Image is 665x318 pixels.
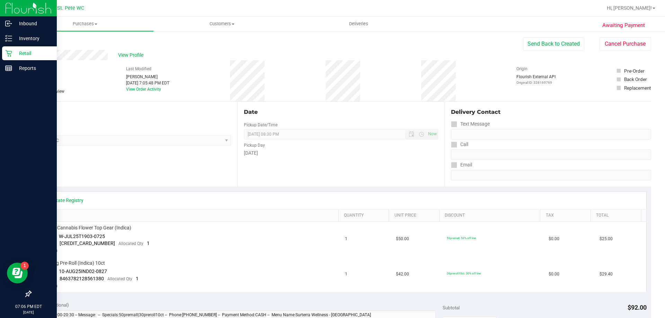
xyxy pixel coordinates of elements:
[17,21,153,27] span: Purchases
[451,119,490,129] label: Text Message
[154,21,290,27] span: Customers
[12,34,54,43] p: Inventory
[136,276,139,281] span: 1
[624,76,647,83] div: Back Order
[516,66,527,72] label: Origin
[3,303,54,310] p: 07:06 PM EDT
[290,17,427,31] a: Deliveries
[5,20,12,27] inline-svg: Inbound
[345,271,347,278] span: 1
[5,35,12,42] inline-svg: Inventory
[607,5,652,11] span: Hi, [PERSON_NAME]!
[600,236,613,242] span: $25.00
[445,213,538,218] a: Discount
[600,271,613,278] span: $29.40
[624,84,651,91] div: Replacement
[628,304,647,311] span: $92.00
[340,21,378,27] span: Deliveries
[394,213,437,218] a: Unit Price
[12,49,54,57] p: Retail
[451,149,651,160] input: Format: (999) 999-9999
[12,64,54,72] p: Reports
[40,260,105,266] span: FT 0.35g Pre-Roll (Indica) 10ct
[396,271,409,278] span: $42.00
[244,122,277,128] label: Pickup Date/Time
[40,225,131,231] span: FT 3.5g Cannabis Flower Top Gear (Indica)
[107,276,132,281] span: Allocated Qty
[244,142,265,148] label: Pickup Day
[344,213,386,218] a: Quantity
[30,108,231,116] div: Location
[443,305,460,310] span: Subtotal
[126,87,161,92] a: View Order Activity
[602,21,645,29] span: Awaiting Payment
[244,108,438,116] div: Date
[126,66,151,72] label: Last Modified
[57,5,84,11] span: St. Pete WC
[118,52,146,59] span: View Profile
[396,236,409,242] span: $50.00
[41,213,336,218] a: SKU
[516,80,556,85] p: Original ID: 328169769
[345,236,347,242] span: 1
[126,80,169,86] div: [DATE] 7:05:48 PM EDT
[596,213,638,218] a: Total
[624,67,645,74] div: Pre-Order
[523,37,584,51] button: Send Back to Created
[447,272,481,275] span: 30preroll10ct: 30% off line
[59,234,105,239] span: W-JUL25T1903-0725
[244,149,438,157] div: [DATE]
[599,37,651,51] button: Cancel Purchase
[12,19,54,28] p: Inbound
[516,74,556,85] div: Flourish External API
[451,139,468,149] label: Call
[549,236,559,242] span: $0.00
[153,17,290,31] a: Customers
[549,271,559,278] span: $0.00
[5,65,12,72] inline-svg: Reports
[20,262,29,270] iframe: Resource center unread badge
[147,240,150,246] span: 1
[546,213,588,218] a: Tax
[126,74,169,80] div: [PERSON_NAME]
[5,50,12,57] inline-svg: Retail
[60,240,115,246] span: [CREDIT_CARD_NUMBER]
[3,310,54,315] p: [DATE]
[451,129,651,139] input: Format: (999) 999-9999
[451,108,651,116] div: Delivery Contact
[451,160,472,170] label: Email
[118,241,143,246] span: Allocated Qty
[17,17,153,31] a: Purchases
[42,197,83,204] a: View State Registry
[60,276,104,281] span: 8463782128561380
[59,269,107,274] span: 10-AUG25IND02-0827
[447,236,476,240] span: 50premall: 50% off line
[7,263,28,283] iframe: Resource center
